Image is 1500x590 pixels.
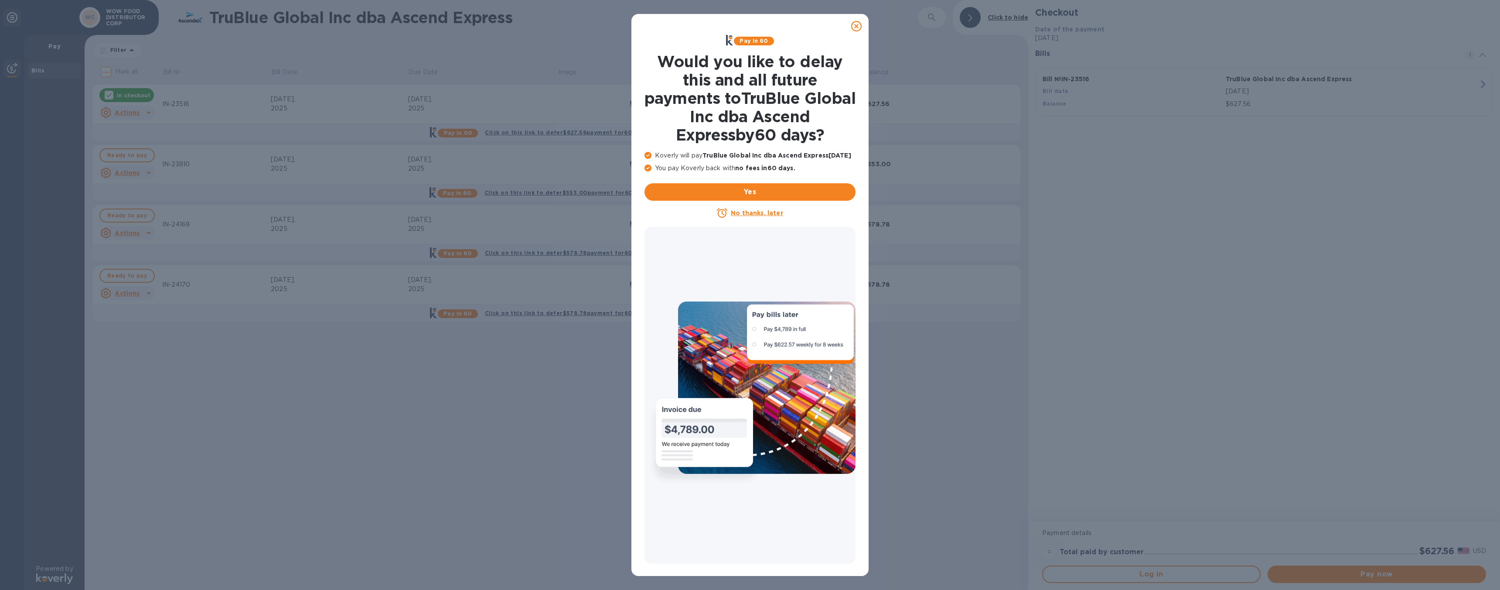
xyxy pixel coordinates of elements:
p: You pay Koverly back with [644,164,856,173]
u: No thanks, later [731,209,783,216]
b: no fees in 60 days . [735,165,795,172]
button: Yes [644,183,856,201]
p: Koverly will pay [644,151,856,160]
span: Yes [651,187,849,197]
h1: Would you like to delay this and all future payments to TruBlue Global Inc dba Ascend Express by ... [644,52,856,144]
b: Pay in 60 [740,38,768,44]
b: TruBlue Global Inc dba Ascend Express [DATE] [702,152,851,159]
